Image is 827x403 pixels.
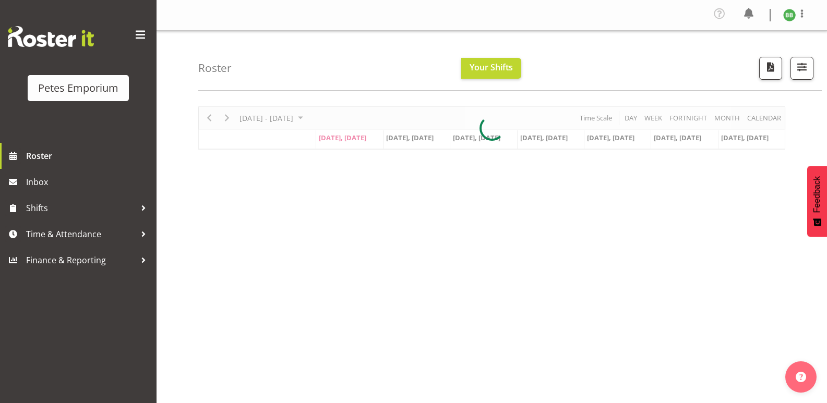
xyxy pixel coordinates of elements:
[26,252,136,268] span: Finance & Reporting
[38,80,118,96] div: Petes Emporium
[783,9,796,21] img: beena-bist9974.jpg
[790,57,813,80] button: Filter Shifts
[807,166,827,237] button: Feedback - Show survey
[26,148,151,164] span: Roster
[8,26,94,47] img: Rosterit website logo
[26,174,151,190] span: Inbox
[198,62,232,74] h4: Roster
[759,57,782,80] button: Download a PDF of the roster according to the set date range.
[812,176,822,213] span: Feedback
[461,58,521,79] button: Your Shifts
[470,62,513,73] span: Your Shifts
[26,226,136,242] span: Time & Attendance
[26,200,136,216] span: Shifts
[796,372,806,382] img: help-xxl-2.png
